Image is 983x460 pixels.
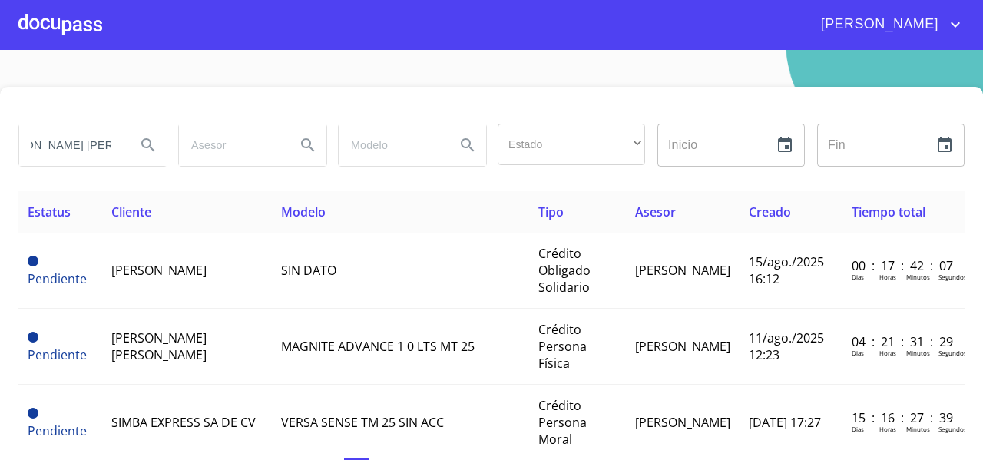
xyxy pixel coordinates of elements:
[879,273,896,281] p: Horas
[906,425,930,433] p: Minutos
[809,12,965,37] button: account of current user
[498,124,645,165] div: ​
[938,425,967,433] p: Segundos
[538,204,564,220] span: Tipo
[906,349,930,357] p: Minutos
[635,204,676,220] span: Asesor
[281,204,326,220] span: Modelo
[749,204,791,220] span: Creado
[111,329,207,363] span: [PERSON_NAME] [PERSON_NAME]
[281,338,475,355] span: MAGNITE ADVANCE 1 0 LTS MT 25
[906,273,930,281] p: Minutos
[749,329,824,363] span: 11/ago./2025 12:23
[538,397,587,448] span: Crédito Persona Moral
[852,333,955,350] p: 04 : 21 : 31 : 29
[852,409,955,426] p: 15 : 16 : 27 : 39
[111,204,151,220] span: Cliente
[852,349,864,357] p: Dias
[809,12,946,37] span: [PERSON_NAME]
[879,425,896,433] p: Horas
[28,422,87,439] span: Pendiente
[179,124,283,166] input: search
[449,127,486,164] button: Search
[538,321,587,372] span: Crédito Persona Física
[281,414,444,431] span: VERSA SENSE TM 25 SIN ACC
[538,245,591,296] span: Crédito Obligado Solidario
[339,124,443,166] input: search
[281,262,336,279] span: SIN DATO
[879,349,896,357] p: Horas
[938,349,967,357] p: Segundos
[852,204,925,220] span: Tiempo total
[111,414,256,431] span: SIMBA EXPRESS SA DE CV
[938,273,967,281] p: Segundos
[111,262,207,279] span: [PERSON_NAME]
[290,127,326,164] button: Search
[28,204,71,220] span: Estatus
[852,273,864,281] p: Dias
[749,414,821,431] span: [DATE] 17:27
[28,408,38,419] span: Pendiente
[749,253,824,287] span: 15/ago./2025 16:12
[19,124,124,166] input: search
[852,425,864,433] p: Dias
[28,256,38,266] span: Pendiente
[852,257,955,274] p: 00 : 17 : 42 : 07
[635,262,730,279] span: [PERSON_NAME]
[28,270,87,287] span: Pendiente
[28,332,38,343] span: Pendiente
[635,338,730,355] span: [PERSON_NAME]
[635,414,730,431] span: [PERSON_NAME]
[28,346,87,363] span: Pendiente
[130,127,167,164] button: Search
